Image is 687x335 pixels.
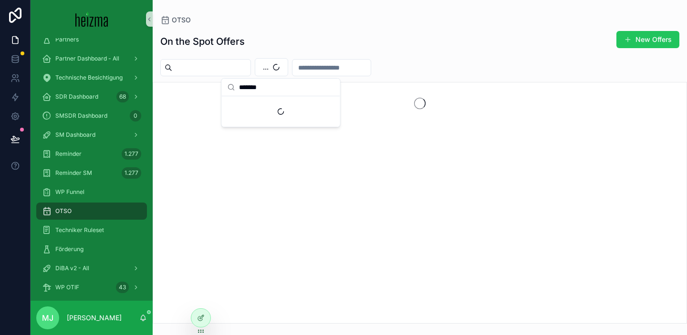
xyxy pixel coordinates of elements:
[122,167,141,179] div: 1.277
[55,207,72,215] span: OTSO
[36,222,147,239] a: Techniker Ruleset
[36,50,147,67] a: Partner Dashboard - All
[616,31,679,48] button: New Offers
[67,313,122,323] p: [PERSON_NAME]
[55,150,82,158] span: Reminder
[55,245,83,253] span: Förderung
[55,169,92,177] span: Reminder SM
[55,93,98,101] span: SDR Dashboard
[36,203,147,220] a: OTSO
[36,107,147,124] a: SMSDR Dashboard0
[55,36,79,43] span: Partners
[75,11,108,27] img: App logo
[36,88,147,105] a: SDR Dashboard68
[263,62,269,72] span: ...
[55,55,119,62] span: Partner Dashboard - All
[116,91,129,102] div: 68
[36,31,147,48] a: Partners
[160,35,245,48] h1: On the Spot Offers
[36,279,147,296] a: WP OTIF43
[130,110,141,122] div: 0
[31,38,153,301] div: scrollable content
[42,312,53,324] span: MJ
[55,74,123,81] span: Technische Besichtigung
[36,260,147,277] a: DiBA v2 - All
[36,164,147,182] a: Reminder SM1.277
[55,264,89,272] span: DiBA v2 - All
[55,188,84,196] span: WP Funnel
[160,15,191,25] a: OTSO
[36,183,147,201] a: WP Funnel
[36,145,147,162] a: Reminder1.277
[36,126,147,143] a: SM Dashboard
[172,15,191,25] span: OTSO
[55,226,104,234] span: Techniker Ruleset
[255,58,288,76] button: Select Button
[36,241,147,258] a: Förderung
[55,284,79,291] span: WP OTIF
[122,148,141,160] div: 1.277
[55,131,95,139] span: SM Dashboard
[116,282,129,293] div: 43
[222,96,340,127] div: Suggestions
[55,112,107,120] span: SMSDR Dashboard
[36,69,147,86] a: Technische Besichtigung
